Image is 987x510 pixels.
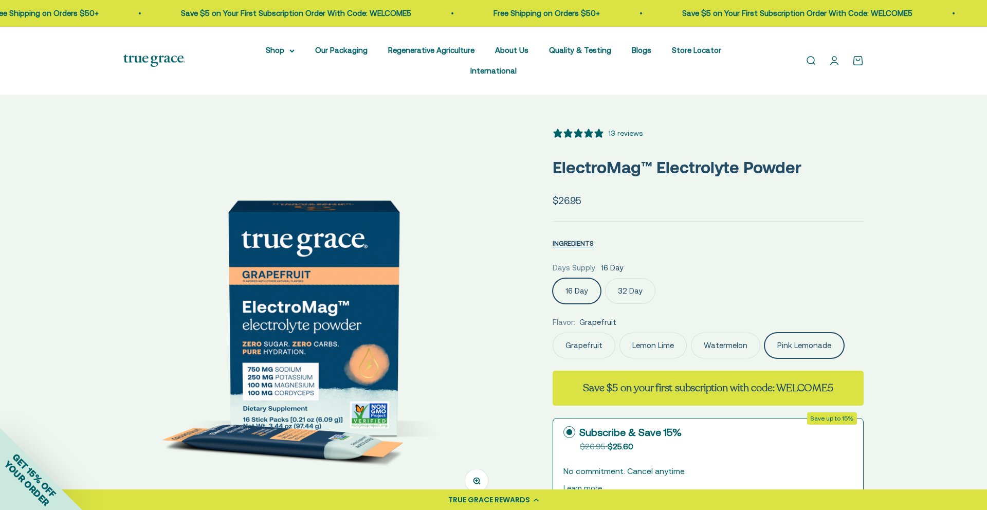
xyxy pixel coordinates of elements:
legend: Days Supply: [553,262,597,274]
summary: Shop [266,44,295,57]
div: TRUE GRACE REWARDS [448,495,530,505]
a: Our Packaging [315,46,368,54]
strong: Save $5 on your first subscription with code: WELCOME5 [583,381,833,395]
span: YOUR ORDER [2,459,51,508]
button: INGREDIENTS [553,237,594,249]
div: 13 reviews [608,128,643,139]
p: Save $5 on Your First Subscription Order With Code: WELCOME5 [644,7,874,20]
span: Grapefruit [579,316,616,329]
span: GET 15% OFF [10,451,58,499]
button: 5 stars, 13 ratings [553,128,643,139]
a: Free Shipping on Orders $50+ [455,9,561,17]
a: Blogs [632,46,651,54]
p: Save $5 on Your First Subscription Order With Code: WELCOME5 [142,7,373,20]
span: INGREDIENTS [553,240,594,247]
a: Regenerative Agriculture [388,46,474,54]
a: Store Locator [672,46,721,54]
legend: Flavor: [553,316,575,329]
p: ElectroMag™ Electrolyte Powder [553,154,864,180]
span: 16 Day [601,262,624,274]
img: ElectroMag™ [123,128,503,507]
a: Quality & Testing [549,46,611,54]
sale-price: $26.95 [553,193,581,208]
a: International [470,66,517,75]
a: About Us [495,46,528,54]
